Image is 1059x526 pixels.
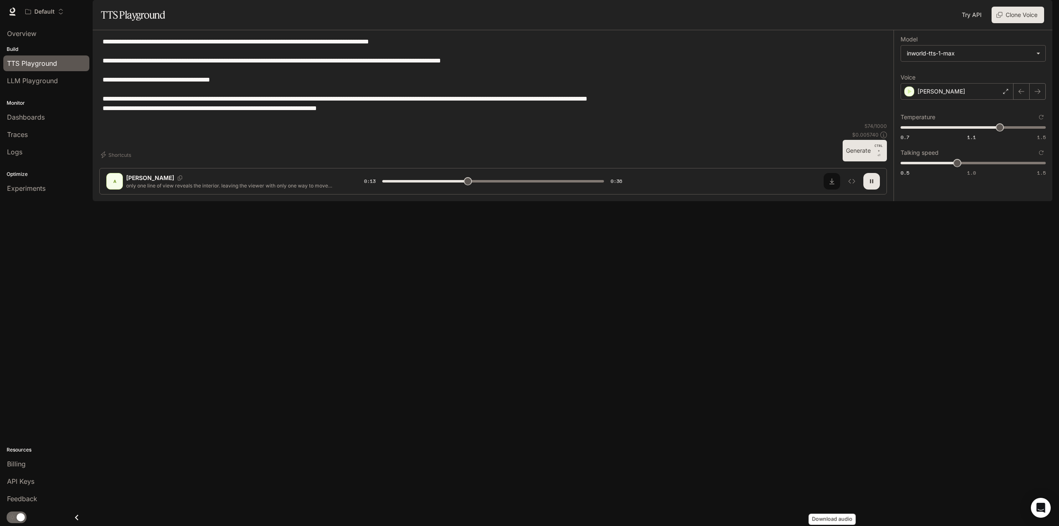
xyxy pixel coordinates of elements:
p: CTRL + [874,143,884,153]
button: Download audio [824,173,840,190]
p: [PERSON_NAME] [918,87,965,96]
div: inworld-tts-1-max [901,46,1045,61]
button: Copy Voice ID [174,175,186,180]
button: Reset to default [1037,148,1046,157]
button: Shortcuts [99,148,134,161]
p: Temperature [901,114,935,120]
h1: TTS Playground [101,7,165,23]
span: 0:36 [611,177,622,185]
p: only one line of view reveals the interior. leaving the viewer with only one way to move through ... [126,182,344,189]
span: 0.5 [901,169,909,176]
span: 0:13 [364,177,376,185]
p: [PERSON_NAME] [126,174,174,182]
p: Model [901,36,918,42]
div: inworld-tts-1-max [907,49,1032,58]
span: 1.0 [967,169,976,176]
span: 1.1 [967,134,976,141]
div: Open Intercom Messenger [1031,498,1051,518]
span: 1.5 [1037,169,1046,176]
a: Try API [958,7,985,23]
button: Clone Voice [992,7,1044,23]
span: 0.7 [901,134,909,141]
button: Inspect [843,173,860,190]
p: Voice [901,74,915,80]
div: Download audio [809,514,856,525]
button: Reset to default [1037,113,1046,122]
p: ⏎ [874,143,884,158]
button: Open workspace menu [22,3,67,20]
div: A [108,175,121,188]
span: 1.5 [1037,134,1046,141]
p: Talking speed [901,150,939,156]
button: GenerateCTRL +⏎ [843,140,887,161]
p: Default [34,8,55,15]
